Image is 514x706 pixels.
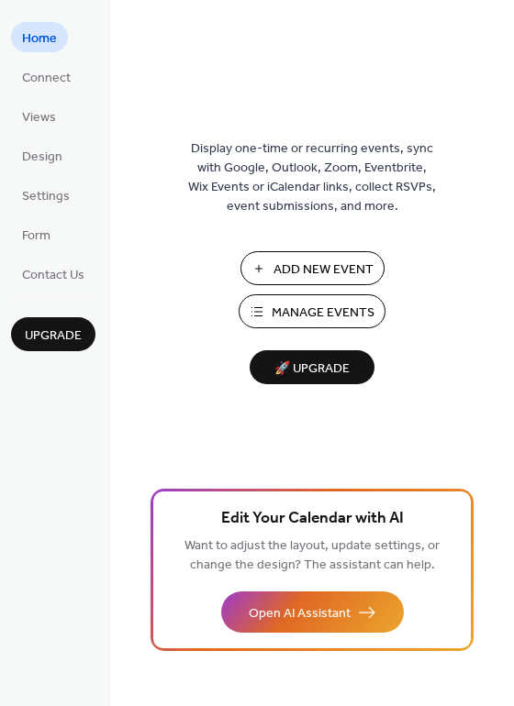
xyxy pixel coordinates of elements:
[240,251,385,285] button: Add New Event
[11,61,82,92] a: Connect
[221,506,404,532] span: Edit Your Calendar with AI
[221,591,404,633] button: Open AI Assistant
[22,108,56,127] span: Views
[22,187,70,206] span: Settings
[274,260,374,280] span: Add New Event
[250,350,374,384] button: 🚀 Upgrade
[188,139,436,216] span: Display one-time or recurring events, sync with Google, Outlook, Zoom, Eventbrite, Wix Events or ...
[11,317,95,351] button: Upgrade
[11,140,73,171] a: Design
[22,69,71,88] span: Connect
[22,29,57,49] span: Home
[22,148,62,167] span: Design
[239,294,385,328] button: Manage Events
[11,101,67,131] a: Views
[249,604,351,623] span: Open AI Assistant
[261,357,363,381] span: 🚀 Upgrade
[11,180,81,210] a: Settings
[25,326,82,346] span: Upgrade
[272,303,374,323] span: Manage Events
[11,219,61,249] a: Form
[11,22,68,52] a: Home
[22,266,84,285] span: Contact Us
[184,534,440,578] span: Want to adjust the layout, update settings, or change the design? The assistant can help.
[11,259,95,289] a: Contact Us
[22,226,50,246] span: Form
